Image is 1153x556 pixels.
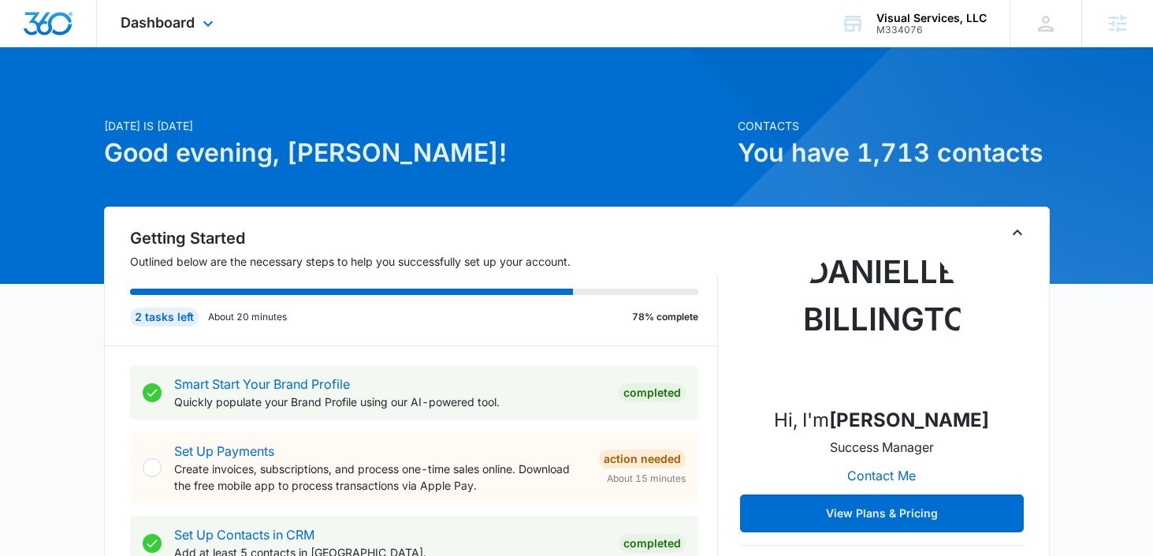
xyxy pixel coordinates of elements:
img: tab_domain_overview_orange.svg [43,91,55,104]
a: Set Up Payments [174,443,274,459]
h2: Getting Started [130,226,718,250]
p: Quickly populate your Brand Profile using our AI-powered tool. [174,394,606,410]
button: Contact Me [831,457,932,494]
p: Hi, I'm [774,406,989,435]
img: tab_keywords_by_traffic_grey.svg [157,91,169,104]
div: Action Needed [599,450,686,468]
p: About 20 minutes [208,310,287,324]
div: Domain Overview [60,93,141,103]
p: Outlined below are the necessary steps to help you successfully set up your account. [130,253,718,270]
button: Toggle Collapse [1008,223,1027,242]
h1: You have 1,713 contacts [738,134,1050,172]
div: 2 tasks left [130,308,199,327]
p: [DATE] is [DATE] [104,118,728,134]
span: About 15 minutes [607,472,686,486]
div: Keywords by Traffic [174,93,266,103]
div: v 4.0.25 [44,25,77,38]
div: account id [876,24,987,35]
span: Dashboard [121,14,195,31]
h1: Good evening, [PERSON_NAME]! [104,134,728,172]
strong: [PERSON_NAME] [829,409,989,431]
p: Create invoices, subscriptions, and process one-time sales online. Download the free mobile app t... [174,461,586,494]
a: Smart Start Your Brand Profile [174,376,350,392]
p: Success Manager [830,438,934,457]
img: Danielle Billington [803,236,961,394]
div: Domain: [DOMAIN_NAME] [41,41,173,54]
p: Contacts [738,118,1050,134]
div: Completed [619,534,686,553]
div: Completed [619,383,686,402]
a: Set Up Contacts in CRM [174,527,314,543]
img: website_grey.svg [25,41,38,54]
p: 78% complete [632,310,698,324]
div: account name [876,12,987,24]
img: logo_orange.svg [25,25,38,38]
button: View Plans & Pricing [740,494,1024,532]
